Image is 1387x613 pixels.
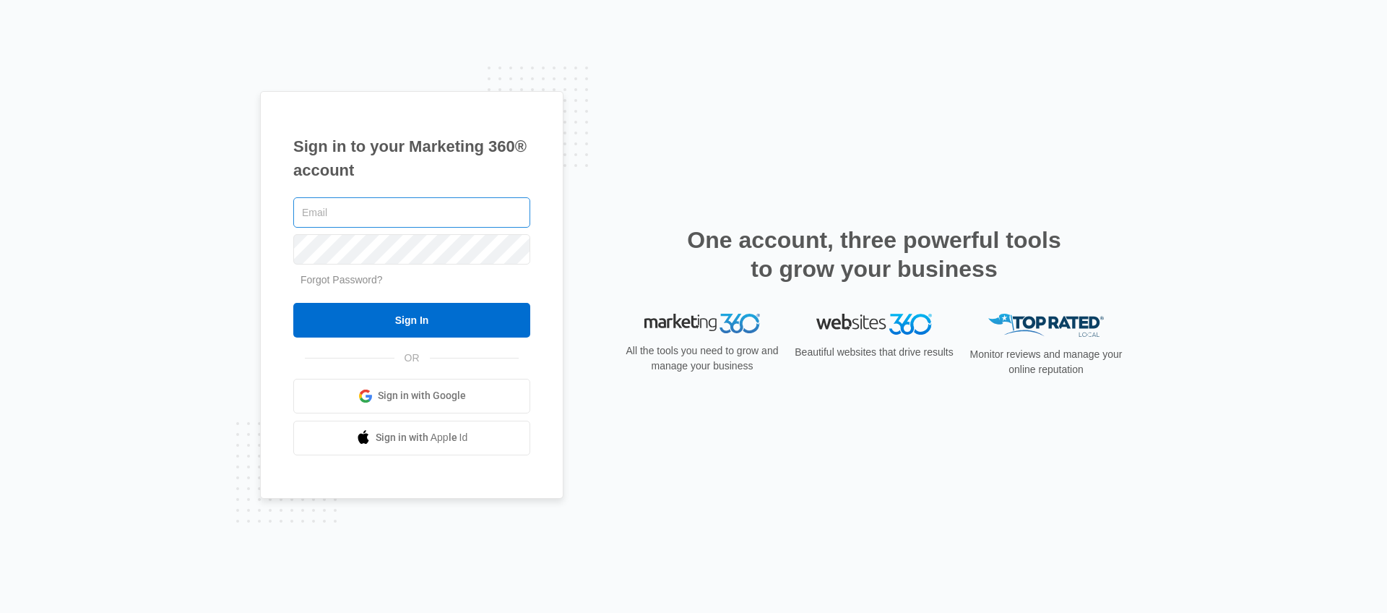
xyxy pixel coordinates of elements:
[816,314,932,335] img: Websites 360
[293,379,530,413] a: Sign in with Google
[293,134,530,182] h1: Sign in to your Marketing 360® account
[394,351,430,366] span: OR
[683,226,1066,283] h2: One account, three powerful tools to grow your business
[621,343,783,374] p: All the tools you need to grow and manage your business
[293,421,530,455] a: Sign in with Apple Id
[293,303,530,338] input: Sign In
[965,347,1127,377] p: Monitor reviews and manage your online reputation
[293,197,530,228] input: Email
[376,430,468,445] span: Sign in with Apple Id
[793,345,955,360] p: Beautiful websites that drive results
[988,314,1104,338] img: Top Rated Local
[644,314,760,334] img: Marketing 360
[301,274,383,286] a: Forgot Password?
[378,388,466,403] span: Sign in with Google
